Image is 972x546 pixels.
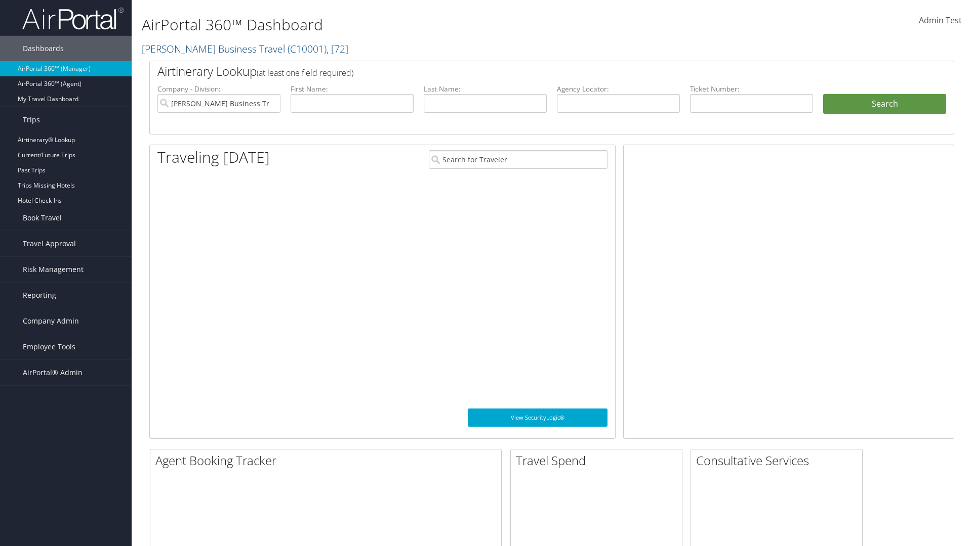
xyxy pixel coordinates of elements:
label: First Name: [291,84,414,94]
a: Admin Test [919,5,962,36]
h2: Airtinerary Lookup [157,63,879,80]
span: Book Travel [23,205,62,231]
label: Ticket Number: [690,84,813,94]
span: Dashboards [23,36,64,61]
label: Agency Locator: [557,84,680,94]
span: Reporting [23,283,56,308]
span: Trips [23,107,40,132]
span: Employee Tools [23,334,75,359]
span: Risk Management [23,257,84,282]
a: View SecurityLogic® [468,408,607,427]
label: Last Name: [424,84,547,94]
h1: Traveling [DATE] [157,147,270,168]
button: Search [823,94,946,114]
span: (at least one field required) [257,67,353,78]
span: Company Admin [23,308,79,334]
input: Search for Traveler [429,150,607,169]
span: ( C10001 ) [288,42,327,56]
a: [PERSON_NAME] Business Travel [142,42,348,56]
img: airportal-logo.png [22,7,124,30]
span: Admin Test [919,15,962,26]
label: Company - Division: [157,84,280,94]
h2: Travel Spend [516,452,682,469]
span: AirPortal® Admin [23,360,83,385]
span: , [ 72 ] [327,42,348,56]
h2: Consultative Services [696,452,862,469]
h2: Agent Booking Tracker [155,452,501,469]
span: Travel Approval [23,231,76,256]
h1: AirPortal 360™ Dashboard [142,14,688,35]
